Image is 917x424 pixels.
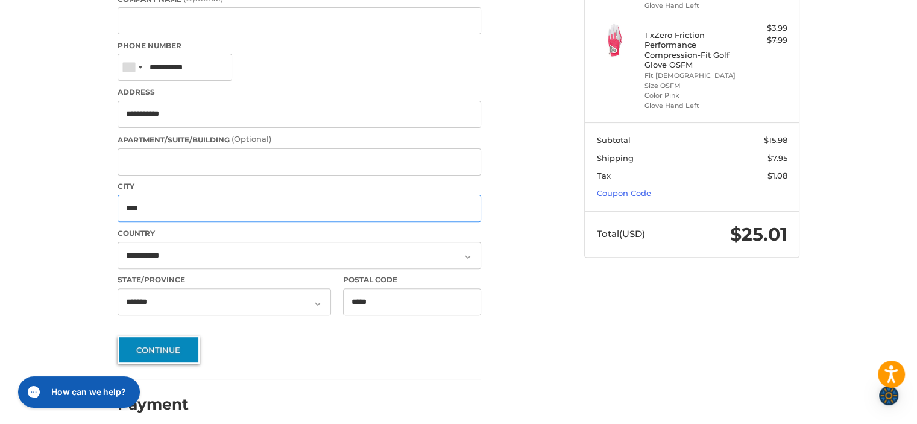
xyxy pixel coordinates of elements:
[644,101,737,111] li: Glove Hand Left
[730,223,787,245] span: $25.01
[767,171,787,180] span: $1.08
[118,274,331,285] label: State/Province
[118,395,189,414] h2: Payment
[118,336,200,364] button: Continue
[644,1,737,11] li: Glove Hand Left
[597,135,631,145] span: Subtotal
[740,34,787,46] div: $7.99
[118,133,481,145] label: Apartment/Suite/Building
[597,188,651,198] a: Coupon Code
[118,40,481,51] label: Phone Number
[644,30,737,69] h4: 1 x Zero Friction Performance Compression-Fit Golf Glove OSFM
[118,87,481,98] label: Address
[12,372,143,412] iframe: Gorgias live chat messenger
[118,181,481,192] label: City
[597,228,645,239] span: Total (USD)
[764,135,787,145] span: $15.98
[644,90,737,101] li: Color Pink
[232,134,271,144] small: (Optional)
[343,274,482,285] label: Postal Code
[597,171,611,180] span: Tax
[597,153,634,163] span: Shipping
[740,22,787,34] div: $3.99
[644,71,737,81] li: Fit [DEMOGRAPHIC_DATA]
[118,228,481,239] label: Country
[767,153,787,163] span: $7.95
[644,81,737,91] li: Size OSFM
